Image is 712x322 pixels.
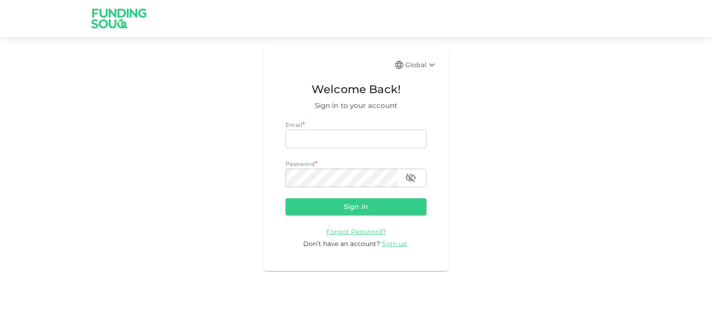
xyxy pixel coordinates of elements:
[326,227,386,236] a: Forgot Password?
[382,240,407,248] span: Sign up
[286,100,426,111] span: Sign in to your account
[286,130,426,148] input: email
[286,198,426,215] button: Sign in
[286,160,315,167] span: Password
[405,59,438,70] div: Global
[303,240,380,248] span: Don’t have an account?
[326,227,386,236] span: Forgot Password?
[286,169,398,187] input: password
[286,121,302,128] span: Email
[286,81,426,98] span: Welcome Back!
